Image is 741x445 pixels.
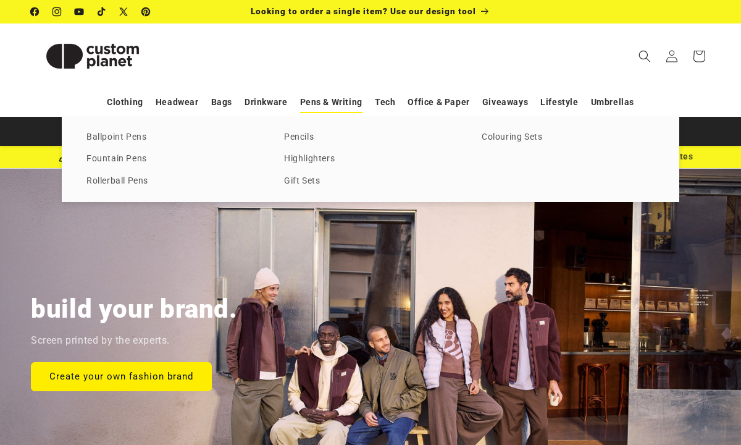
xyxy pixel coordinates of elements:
a: Create your own fashion brand [31,362,212,391]
a: Lifestyle [540,91,578,113]
a: Tech [375,91,395,113]
a: Drinkware [245,91,287,113]
a: Highlighters [284,151,457,167]
img: Custom Planet [31,28,154,84]
a: Gift Sets [284,173,457,190]
a: Giveaways [482,91,528,113]
iframe: Chat Widget [679,386,741,445]
p: Screen printed by the experts. [31,332,170,350]
a: Custom Planet [27,23,159,88]
a: Colouring Sets [482,129,655,146]
summary: Search [631,43,658,70]
a: Office & Paper [408,91,469,113]
a: Clothing [107,91,143,113]
a: Pens & Writing [300,91,362,113]
span: Looking to order a single item? Use our design tool [251,6,476,16]
a: Fountain Pens [86,151,259,167]
a: Pencils [284,129,457,146]
a: Bags [211,91,232,113]
a: Umbrellas [591,91,634,113]
h2: build your brand. [31,292,238,326]
a: Headwear [156,91,199,113]
a: Ballpoint Pens [86,129,259,146]
a: Rollerball Pens [86,173,259,190]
